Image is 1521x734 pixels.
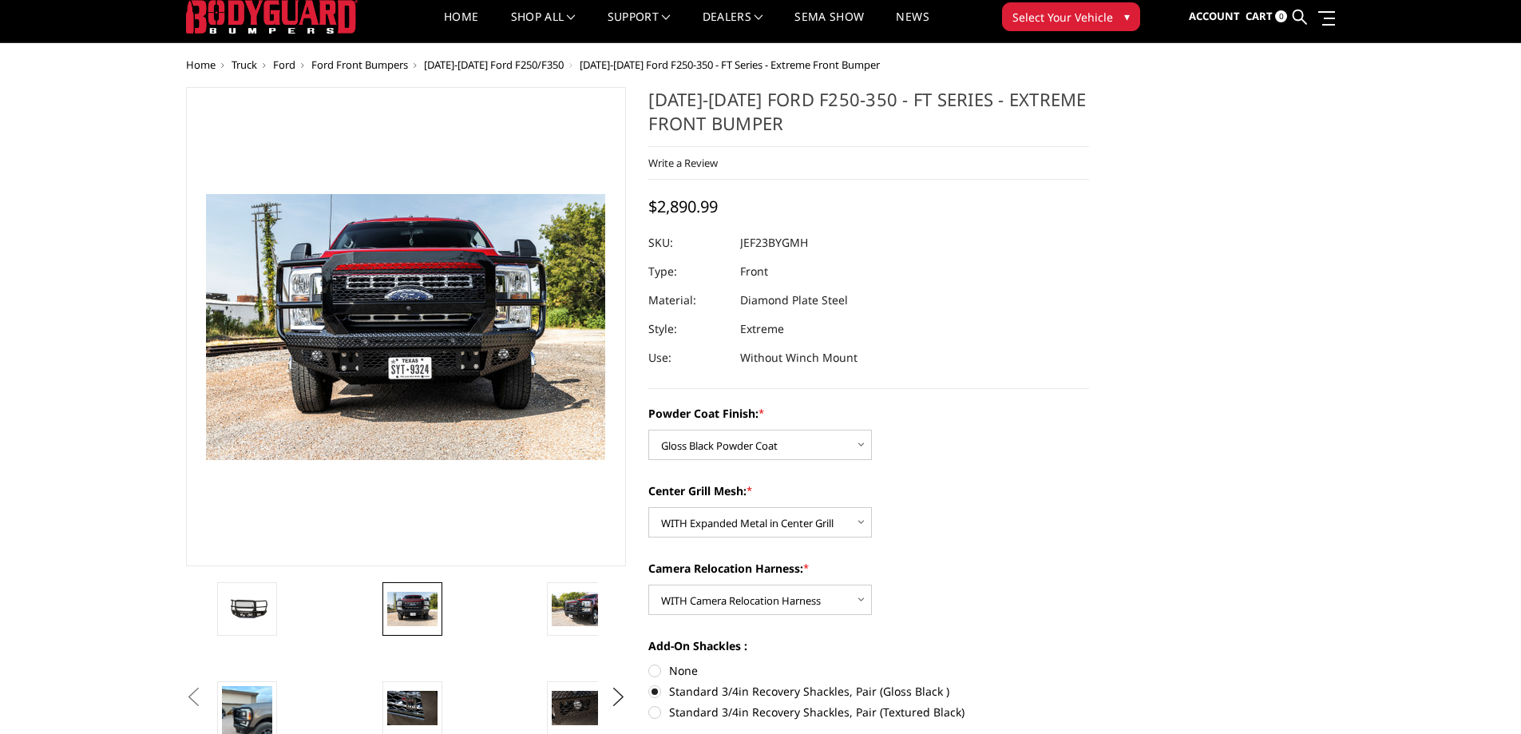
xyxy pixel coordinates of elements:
[1002,2,1140,31] button: Select Your Vehicle
[1275,10,1287,22] span: 0
[648,286,728,315] dt: Material:
[740,257,768,286] dd: Front
[648,560,1089,577] label: Camera Relocation Harness:
[648,257,728,286] dt: Type:
[580,58,880,72] span: [DATE]-[DATE] Ford F250-350 - FT Series - Extreme Front Bumper
[1189,9,1240,23] span: Account
[648,315,728,343] dt: Style:
[552,691,602,724] img: 2023-2025 Ford F250-350 - FT Series - Extreme Front Bumper
[648,343,728,372] dt: Use:
[740,315,784,343] dd: Extreme
[273,58,295,72] a: Ford
[648,228,728,257] dt: SKU:
[648,405,1089,422] label: Powder Coat Finish:
[232,58,257,72] a: Truck
[186,58,216,72] a: Home
[648,156,718,170] a: Write a Review
[740,343,858,372] dd: Without Winch Mount
[1246,9,1273,23] span: Cart
[606,685,630,709] button: Next
[648,482,1089,499] label: Center Grill Mesh:
[1441,657,1521,734] iframe: Chat Widget
[1124,8,1130,25] span: ▾
[387,691,438,724] img: 2023-2025 Ford F250-350 - FT Series - Extreme Front Bumper
[511,11,576,42] a: shop all
[608,11,671,42] a: Support
[444,11,478,42] a: Home
[1012,9,1113,26] span: Select Your Vehicle
[740,228,808,257] dd: JEF23BYGMH
[648,196,718,217] span: $2,890.99
[552,592,602,625] img: 2023-2025 Ford F250-350 - FT Series - Extreme Front Bumper
[387,592,438,625] img: 2023-2025 Ford F250-350 - FT Series - Extreme Front Bumper
[648,637,1089,654] label: Add-On Shackles :
[222,597,272,621] img: 2023-2025 Ford F250-350 - FT Series - Extreme Front Bumper
[182,685,206,709] button: Previous
[794,11,864,42] a: SEMA Show
[424,58,564,72] a: [DATE]-[DATE] Ford F250/F350
[186,87,627,566] a: 2023-2025 Ford F250-350 - FT Series - Extreme Front Bumper
[648,87,1089,147] h1: [DATE]-[DATE] Ford F250-350 - FT Series - Extreme Front Bumper
[740,286,848,315] dd: Diamond Plate Steel
[648,662,1089,679] label: None
[311,58,408,72] a: Ford Front Bumpers
[896,11,929,42] a: News
[648,683,1089,700] label: Standard 3/4in Recovery Shackles, Pair (Gloss Black )
[703,11,763,42] a: Dealers
[648,704,1089,720] label: Standard 3/4in Recovery Shackles, Pair (Textured Black)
